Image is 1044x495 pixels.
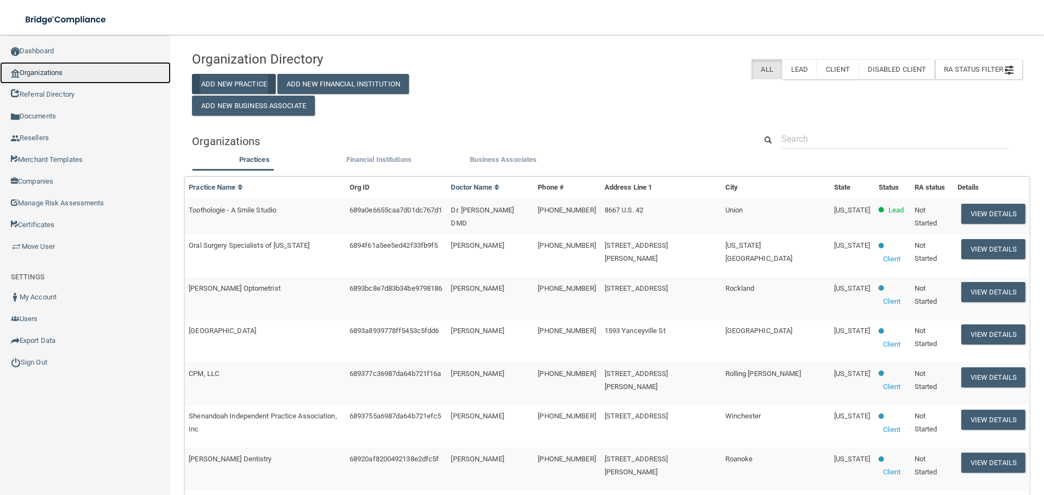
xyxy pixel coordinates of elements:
span: [STREET_ADDRESS] [605,284,668,292]
p: Client [883,295,901,308]
span: [US_STATE][GEOGRAPHIC_DATA] [725,241,793,262]
span: 6894f61a5ee5ed42f33fb9f5 [350,241,438,249]
span: [US_STATE] [834,369,870,378]
img: ic_reseller.de258add.png [11,134,20,143]
span: 6893bc8e7d83b34be9798186 [350,284,442,292]
button: View Details [961,367,1026,387]
li: Financial Institutions [316,153,441,169]
span: [PHONE_NUMBER] [538,369,595,378]
span: Not Started [915,206,937,227]
span: Practices [239,155,270,164]
span: [US_STATE] [834,455,870,463]
p: Client [883,253,901,266]
span: [STREET_ADDRESS][PERSON_NAME] [605,241,668,262]
label: Practices [197,153,311,166]
span: Union [725,206,743,214]
button: View Details [961,453,1026,473]
span: Toothologie - A Smile Studio [189,206,276,214]
span: [US_STATE] [834,241,870,249]
span: [US_STATE] [834,412,870,420]
span: Roanoke [725,455,753,463]
span: [PERSON_NAME] [451,327,504,335]
span: Not Started [915,412,937,433]
span: Rolling [PERSON_NAME] [725,369,801,378]
span: Oral Surgery Specialists of [US_STATE] [189,241,309,249]
span: Not Started [915,284,937,305]
span: Shenandoah Independent Practice Association, Inc [189,412,337,433]
span: [PERSON_NAME] [451,284,504,292]
span: Winchester [725,412,761,420]
span: [STREET_ADDRESS][PERSON_NAME] [605,455,668,476]
label: Disabled Client [859,59,935,79]
p: Client [883,380,901,393]
label: Financial Institutions [322,153,436,166]
span: [GEOGRAPHIC_DATA] [725,327,793,335]
label: Client [817,59,859,79]
img: ic_power_dark.7ecde6b1.png [11,358,21,367]
span: 689377c36987da64b721f16a [350,369,441,378]
span: Financial Institutions [346,155,412,164]
button: Add New Practice [192,74,276,94]
span: Dr. [PERSON_NAME] DMD [451,206,514,227]
span: Not Started [915,455,937,476]
span: [PHONE_NUMBER] [538,412,595,420]
img: briefcase.64adab9b.png [11,241,22,252]
button: View Details [961,324,1026,344]
iframe: Drift Widget Chat Controller [856,418,1031,461]
span: [STREET_ADDRESS][PERSON_NAME] [605,369,668,391]
th: Details [953,177,1030,199]
img: icon-export.b9366987.png [11,336,20,345]
span: [PERSON_NAME] Optometrist [189,284,281,292]
th: Phone # [533,177,600,199]
span: [PERSON_NAME] [451,369,504,378]
span: Not Started [915,241,937,262]
span: 6893a8939778ff5453c5fdd6 [350,327,439,335]
img: ic_dashboard_dark.d01f4a41.png [11,47,20,56]
button: View Details [961,410,1026,430]
h5: Organizations [192,135,740,147]
img: organization-icon.f8decf85.png [11,69,20,78]
span: CPM, LLC [189,369,219,378]
span: 6893755a6987da64b721efc5 [350,412,441,420]
span: [STREET_ADDRESS] [605,412,668,420]
button: Add New Financial Institution [277,74,409,94]
img: icon-documents.8dae5593.png [11,112,20,121]
span: [PHONE_NUMBER] [538,206,595,214]
p: Lead [888,204,904,217]
label: SETTINGS [11,271,45,284]
button: View Details [961,239,1026,259]
th: State [830,177,874,199]
button: Add New Business Associate [192,96,315,116]
p: Client [883,338,901,351]
span: Rockland [725,284,755,292]
h4: Organization Directory [192,52,458,66]
span: 8667 U.S. 42 [605,206,643,214]
span: [PERSON_NAME] [451,241,504,249]
span: [PHONE_NUMBER] [538,241,595,249]
span: 1593 Yanceyville St [605,327,666,335]
input: Search [781,129,1009,149]
li: Business Associate [441,153,565,169]
button: View Details [961,204,1026,224]
span: Not Started [915,369,937,391]
span: Not Started [915,327,937,348]
img: icon-users.e205127d.png [11,315,20,323]
th: City [721,177,830,199]
img: icon-filter@2x.21656d0b.png [1005,66,1014,74]
span: [GEOGRAPHIC_DATA] [189,327,256,335]
label: Business Associates [446,153,560,166]
span: [US_STATE] [834,327,870,335]
img: bridge_compliance_login_screen.278c3ca4.svg [16,9,116,31]
span: 689a0e6655caa7d01dc767d1 [350,206,442,214]
th: Org ID [345,177,446,199]
a: Practice Name [189,183,243,191]
span: [PHONE_NUMBER] [538,327,595,335]
span: [PHONE_NUMBER] [538,455,595,463]
span: [US_STATE] [834,284,870,292]
a: Doctor Name [451,183,500,191]
button: View Details [961,282,1026,302]
span: Business Associates [470,155,537,164]
span: [PERSON_NAME] [451,455,504,463]
span: RA Status Filter [944,65,1014,73]
span: [PERSON_NAME] [451,412,504,420]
